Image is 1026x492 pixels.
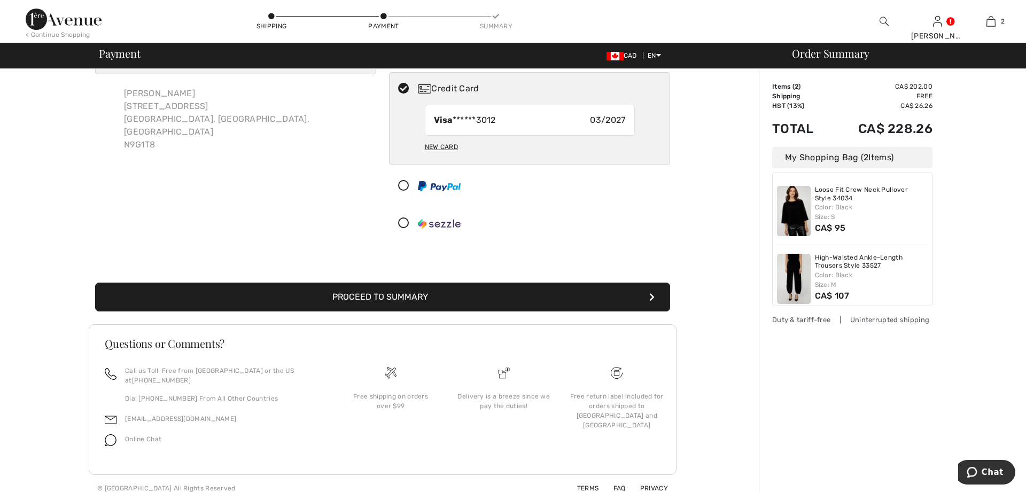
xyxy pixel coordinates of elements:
[480,21,512,31] div: Summary
[564,485,599,492] a: Terms
[815,291,850,301] span: CA$ 107
[255,21,287,31] div: Shipping
[933,16,942,26] a: Sign In
[815,270,928,290] div: Color: Black Size: M
[418,181,461,191] img: PayPal
[607,52,624,60] img: Canadian Dollar
[385,367,397,379] img: Free shipping on orders over $99
[425,138,458,156] div: New Card
[26,30,90,40] div: < Continue Shopping
[627,485,668,492] a: Privacy
[986,15,996,28] img: My Bag
[368,21,400,31] div: Payment
[829,82,932,91] td: CA$ 202.00
[1001,17,1005,26] span: 2
[590,114,625,127] span: 03/2027
[343,392,439,411] div: Free shipping on orders over $99
[829,101,932,111] td: CA$ 26.26
[601,485,626,492] a: FAQ
[648,52,661,59] span: EN
[772,315,932,325] div: Duty & tariff-free | Uninterrupted shipping
[779,48,1020,59] div: Order Summary
[105,338,660,349] h3: Questions or Comments?
[777,186,811,236] img: Loose Fit Crew Neck Pullover Style 34034
[418,218,461,229] img: Sezzle
[772,82,829,91] td: Items ( )
[772,91,829,101] td: Shipping
[777,254,811,304] img: High-Waisted Ankle-Length Trousers Style 33527
[418,84,431,93] img: Credit Card
[958,460,1015,487] iframe: Opens a widget where you can chat to one of our agents
[772,147,932,168] div: My Shopping Bag ( Items)
[772,111,829,147] td: Total
[815,186,928,202] a: Loose Fit Crew Neck Pullover Style 34034
[795,83,798,90] span: 2
[115,79,376,160] div: [PERSON_NAME] [STREET_ADDRESS] [GEOGRAPHIC_DATA], [GEOGRAPHIC_DATA], [GEOGRAPHIC_DATA] N9G1T8
[125,435,161,443] span: Online Chat
[933,15,942,28] img: My Info
[965,15,1017,28] a: 2
[815,223,846,233] span: CA$ 95
[125,415,236,423] a: [EMAIL_ADDRESS][DOMAIN_NAME]
[815,202,928,222] div: Color: Black Size: S
[569,392,665,430] div: Free return label included for orders shipped to [GEOGRAPHIC_DATA] and [GEOGRAPHIC_DATA]
[829,91,932,101] td: Free
[95,283,670,311] button: Proceed to Summary
[105,368,116,380] img: call
[125,366,321,385] p: Call us Toll-Free from [GEOGRAPHIC_DATA] or the US at
[772,101,829,111] td: HST (13%)
[911,30,963,42] div: [PERSON_NAME]
[418,82,663,95] div: Credit Card
[829,111,932,147] td: CA$ 228.26
[125,394,321,403] p: Dial [PHONE_NUMBER] From All Other Countries
[105,434,116,446] img: chat
[26,9,102,30] img: 1ère Avenue
[880,15,889,28] img: search the website
[434,115,453,125] strong: Visa
[815,254,928,270] a: High-Waisted Ankle-Length Trousers Style 33527
[132,377,191,384] a: [PHONE_NUMBER]
[456,392,552,411] div: Delivery is a breeze since we pay the duties!
[99,48,140,59] span: Payment
[607,52,641,59] span: CAD
[105,414,116,426] img: email
[611,367,623,379] img: Free shipping on orders over $99
[498,367,510,379] img: Delivery is a breeze since we pay the duties!
[864,152,868,162] span: 2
